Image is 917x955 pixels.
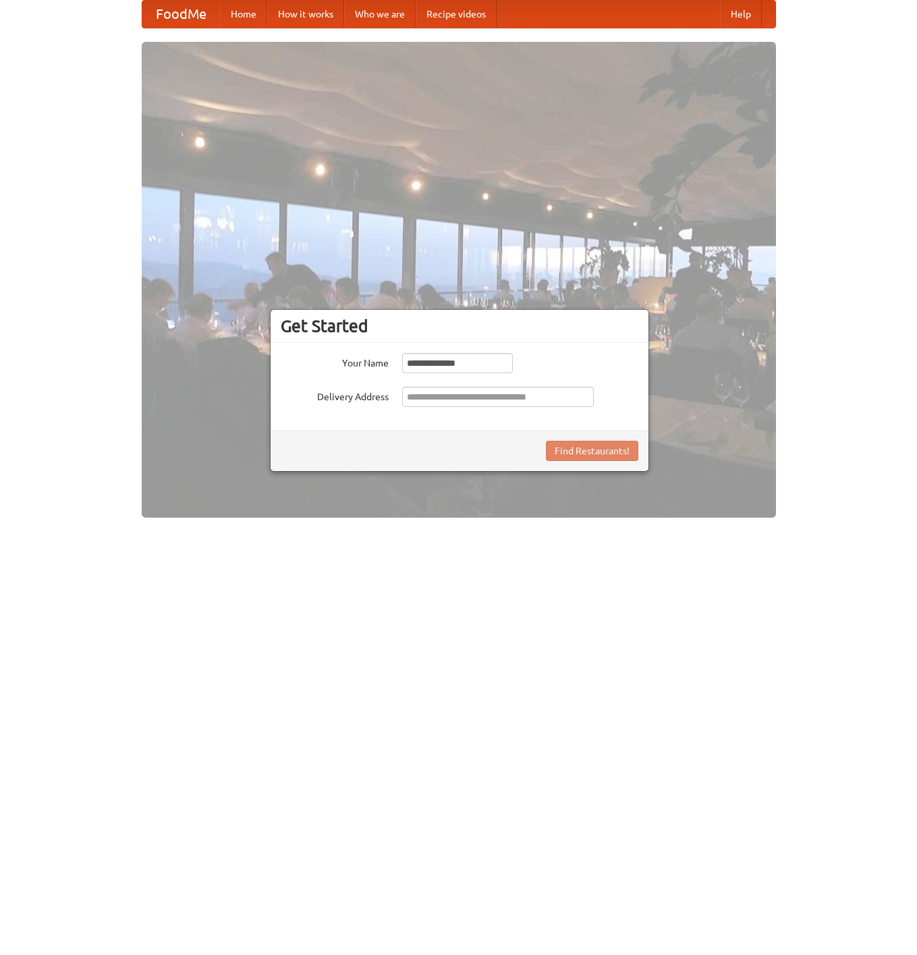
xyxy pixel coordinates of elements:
[267,1,344,28] a: How it works
[281,316,638,336] h3: Get Started
[546,441,638,461] button: Find Restaurants!
[281,387,389,404] label: Delivery Address
[281,353,389,370] label: Your Name
[142,1,220,28] a: FoodMe
[344,1,416,28] a: Who we are
[220,1,267,28] a: Home
[416,1,497,28] a: Recipe videos
[720,1,762,28] a: Help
